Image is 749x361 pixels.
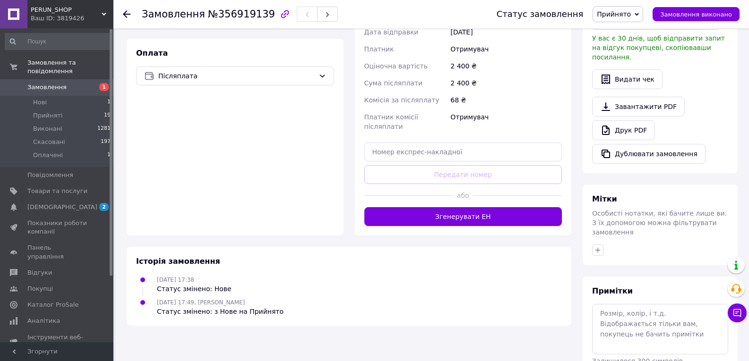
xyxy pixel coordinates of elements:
span: Дата відправки [364,28,419,36]
span: 197 [101,138,111,146]
div: Отримувач [448,109,564,135]
span: Товари та послуги [27,187,87,195]
span: Мітки [592,194,617,203]
span: Каталог ProSale [27,301,78,309]
span: Особисті нотатки, які бачите лише ви. З їх допомогою можна фільтрувати замовлення [592,210,727,236]
span: Післяплата [158,71,315,81]
span: Показники роботи компанії [27,219,87,236]
span: Покупці [27,285,53,293]
div: 2 400 ₴ [448,75,564,92]
span: Оплачені [33,151,63,160]
span: Виконані [33,125,62,133]
span: Замовлення та повідомлення [27,59,113,76]
span: Прийняті [33,111,62,120]
input: Пошук [5,33,112,50]
span: 2 [99,203,109,211]
input: Номер експрес-накладної [364,143,562,161]
div: 68 ₴ [448,92,564,109]
div: Отримувач [448,41,564,58]
span: Замовлення [27,83,67,92]
span: PERUN_SHOP [31,6,102,14]
button: Дублювати замовлення [592,144,706,164]
span: Платник [364,45,394,53]
div: Статус змінено: Нове [157,284,232,294]
span: [DATE] 17:49, [PERSON_NAME] [157,299,245,306]
button: Замовлення виконано [653,7,740,21]
div: Статус замовлення [497,9,584,19]
span: Прийнято [597,10,631,18]
span: Аналітика [27,317,60,325]
span: 19 [104,111,111,120]
span: Сума післяплати [364,79,423,87]
button: Видати чек [592,69,663,89]
span: Інструменти веб-майстра та SEO [27,333,87,350]
span: Замовлення [142,8,205,20]
span: 1 [107,98,111,107]
span: Відгуки [27,269,52,277]
span: 1 [107,151,111,160]
span: або [453,191,473,200]
div: Повернутися назад [123,9,130,19]
span: Платник комісії післяплати [364,113,418,130]
div: Ваш ID: 3819426 [31,14,113,23]
span: Скасовані [33,138,65,146]
span: Оплата [136,49,168,58]
span: У вас є 30 днів, щоб відправити запит на відгук покупцеві, скопіювавши посилання. [592,34,725,61]
div: 2 400 ₴ [448,58,564,75]
button: Згенерувати ЕН [364,207,562,226]
span: Комісія за післяплату [364,96,439,104]
a: Завантажити PDF [592,97,685,117]
div: Статус змінено: з Нове на Прийнято [157,307,284,316]
span: Примітки [592,286,633,295]
span: Замовлення виконано [660,11,732,18]
span: [DEMOGRAPHIC_DATA] [27,203,97,211]
span: №356919139 [208,8,275,20]
span: Оціночна вартість [364,62,428,70]
span: [DATE] 17:38 [157,277,194,283]
a: Друк PDF [592,120,655,140]
span: 1 [99,83,109,91]
span: Повідомлення [27,171,73,179]
button: Чат з покупцем [728,303,747,322]
span: Нові [33,98,47,107]
div: [DATE] [448,24,564,41]
span: Історія замовлення [136,257,220,266]
span: Панель управління [27,243,87,260]
span: 1281 [97,125,111,133]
